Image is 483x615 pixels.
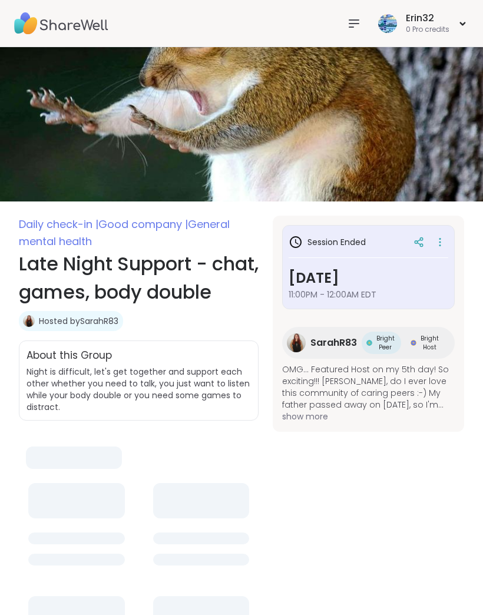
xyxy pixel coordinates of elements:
[23,315,35,327] img: SarahR83
[406,25,449,35] div: 0 Pro credits
[27,366,251,413] span: Night is difficult, let's get together and support each other whether you need to talk, you just ...
[419,334,441,352] span: Bright Host
[289,289,448,300] span: 11:00PM - 12:00AM EDT
[282,363,455,411] span: OMG... Featured Host on my 5th day! So exciting!!! [PERSON_NAME], do I ever love this community o...
[282,411,455,422] span: show more
[289,235,366,249] h3: Session Ended
[27,348,112,363] h2: About this Group
[287,333,306,352] img: SarahR83
[411,340,416,346] img: Bright Host
[366,340,372,346] img: Bright Peer
[375,334,396,352] span: Bright Peer
[14,3,108,44] img: ShareWell Nav Logo
[310,336,357,350] span: SarahR83
[19,250,259,306] h1: Late Night Support - chat, games, body double
[98,217,188,232] span: Good company |
[406,12,449,25] div: Erin32
[282,327,455,359] a: SarahR83SarahR83Bright PeerBright PeerBright HostBright Host
[19,217,98,232] span: Daily check-in |
[289,267,448,289] h3: [DATE]
[378,14,397,33] img: Erin32
[39,315,118,327] a: Hosted bySarahR83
